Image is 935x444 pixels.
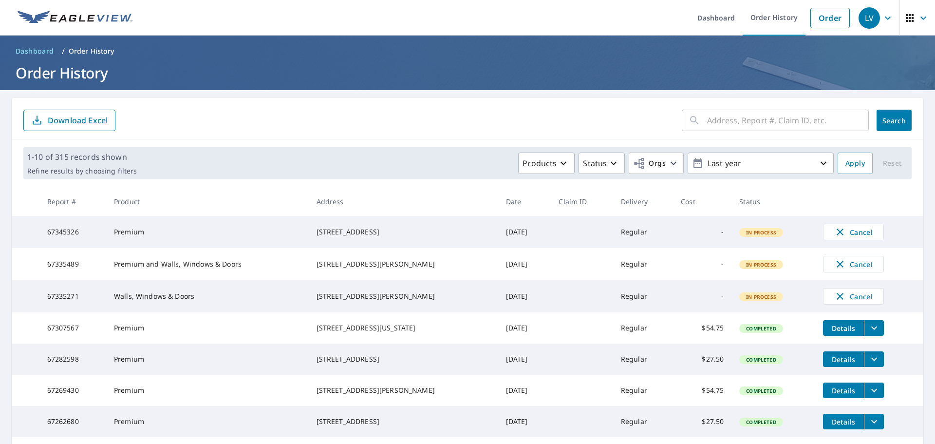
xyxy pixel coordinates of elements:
button: detailsBtn-67262680 [823,414,864,429]
span: In Process [740,261,782,268]
span: Cancel [833,258,874,270]
td: 67282598 [39,344,106,375]
p: 1-10 of 315 records shown [27,151,137,163]
th: Delivery [613,187,673,216]
span: Dashboard [16,46,54,56]
td: $54.75 [673,312,731,344]
td: $27.50 [673,344,731,375]
p: Status [583,157,607,169]
th: Address [309,187,498,216]
td: Regular [613,216,673,248]
td: [DATE] [498,375,551,406]
td: [DATE] [498,216,551,248]
th: Cost [673,187,731,216]
span: Apply [845,157,865,170]
td: Walls, Windows & Doors [106,280,309,312]
span: In Process [740,293,782,300]
div: [STREET_ADDRESS] [317,227,490,237]
button: Cancel [823,224,884,240]
div: [STREET_ADDRESS] [317,417,490,426]
img: EV Logo [18,11,132,25]
span: Search [884,116,904,125]
td: Regular [613,248,673,280]
span: In Process [740,229,782,236]
td: 67269430 [39,375,106,406]
span: Completed [740,387,782,394]
div: [STREET_ADDRESS][PERSON_NAME] [317,386,490,395]
button: filesDropdownBtn-67269430 [864,383,884,398]
td: Regular [613,406,673,437]
li: / [62,45,65,57]
td: Premium [106,312,309,344]
td: - [673,280,731,312]
nav: breadcrumb [12,43,923,59]
th: Date [498,187,551,216]
td: Premium [106,216,309,248]
span: Cancel [833,290,874,302]
td: 67335489 [39,248,106,280]
td: 67345326 [39,216,106,248]
td: Premium [106,375,309,406]
div: LV [859,7,880,29]
button: Last year [688,153,834,174]
td: [DATE] [498,312,551,344]
div: [STREET_ADDRESS][PERSON_NAME] [317,259,490,269]
td: Regular [613,375,673,406]
span: Details [829,417,858,426]
th: Product [106,187,309,216]
span: Details [829,324,858,333]
td: 67262680 [39,406,106,437]
td: Premium and Walls, Windows & Doors [106,248,309,280]
td: - [673,248,731,280]
td: 67307567 [39,312,106,344]
th: Status [731,187,815,216]
span: Completed [740,419,782,425]
span: Orgs [633,157,666,170]
h1: Order History [12,63,923,83]
span: Details [829,355,858,364]
td: $54.75 [673,375,731,406]
button: Status [579,153,625,174]
button: Orgs [629,153,684,174]
a: Order [810,8,850,28]
td: Regular [613,344,673,375]
button: Download Excel [23,110,115,131]
div: [STREET_ADDRESS][PERSON_NAME] [317,291,490,301]
td: Premium [106,344,309,375]
td: [DATE] [498,280,551,312]
button: filesDropdownBtn-67307567 [864,320,884,336]
td: Regular [613,280,673,312]
button: Cancel [823,288,884,305]
div: [STREET_ADDRESS][US_STATE] [317,323,490,333]
p: Last year [704,155,818,172]
input: Address, Report #, Claim ID, etc. [707,107,869,134]
div: [STREET_ADDRESS] [317,354,490,364]
span: Details [829,386,858,395]
td: 67335271 [39,280,106,312]
td: [DATE] [498,344,551,375]
button: Cancel [823,256,884,272]
span: Completed [740,325,782,332]
span: Cancel [833,226,874,238]
td: - [673,216,731,248]
td: Regular [613,312,673,344]
p: Refine results by choosing filters [27,167,137,175]
p: Order History [69,46,114,56]
td: [DATE] [498,406,551,437]
button: detailsBtn-67307567 [823,320,864,336]
button: Products [518,153,575,174]
th: Claim ID [551,187,613,216]
span: Completed [740,356,782,363]
td: $27.50 [673,406,731,437]
p: Download Excel [48,115,108,126]
button: Apply [838,153,873,174]
td: Premium [106,406,309,437]
button: filesDropdownBtn-67282598 [864,351,884,367]
td: [DATE] [498,248,551,280]
th: Report # [39,187,106,216]
button: detailsBtn-67269430 [823,383,864,398]
button: Search [877,110,912,131]
p: Products [523,157,557,169]
button: filesDropdownBtn-67262680 [864,414,884,429]
button: detailsBtn-67282598 [823,351,864,367]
